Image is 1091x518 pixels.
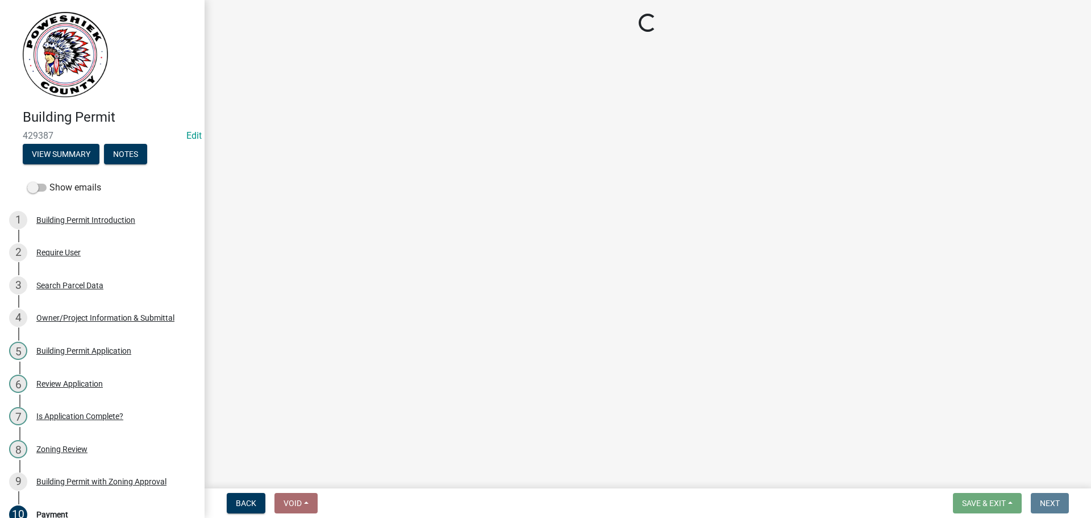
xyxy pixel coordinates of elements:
div: Building Permit Introduction [36,216,135,224]
button: Next [1031,493,1069,513]
div: 1 [9,211,27,229]
wm-modal-confirm: Notes [104,150,147,159]
div: 5 [9,342,27,360]
label: Show emails [27,181,101,194]
div: 8 [9,440,27,458]
wm-modal-confirm: Summary [23,150,99,159]
div: 2 [9,243,27,262]
div: Owner/Project Information & Submittal [36,314,174,322]
button: Back [227,493,265,513]
div: Building Permit with Zoning Approval [36,478,166,486]
div: Review Application [36,380,103,388]
button: Notes [104,144,147,164]
div: Building Permit Application [36,347,131,355]
div: 4 [9,309,27,327]
div: 9 [9,473,27,491]
button: Void [274,493,318,513]
h4: Building Permit [23,109,195,126]
span: Next [1040,499,1060,508]
div: 3 [9,276,27,295]
span: 429387 [23,130,182,141]
div: Search Parcel Data [36,281,103,289]
span: Back [236,499,256,508]
div: Zoning Review [36,445,88,453]
span: Save & Exit [962,499,1006,508]
a: Edit [186,130,202,141]
div: Is Application Complete? [36,412,123,420]
button: Save & Exit [953,493,1022,513]
button: View Summary [23,144,99,164]
img: Poweshiek County, IA [23,12,108,97]
div: Require User [36,248,81,256]
span: Void [284,499,302,508]
div: 6 [9,375,27,393]
div: 7 [9,407,27,425]
wm-modal-confirm: Edit Application Number [186,130,202,141]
